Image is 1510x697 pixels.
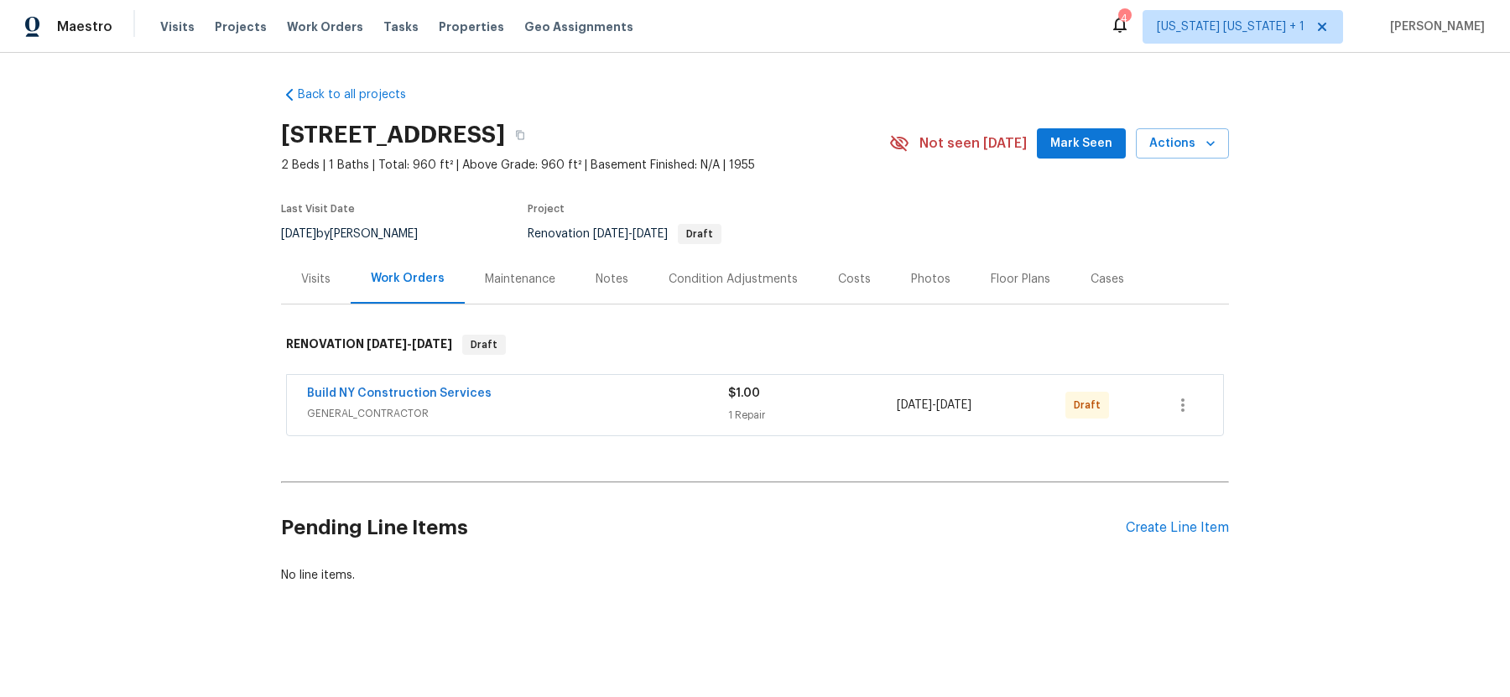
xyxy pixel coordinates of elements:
span: - [367,338,452,350]
span: - [897,397,971,414]
span: Tasks [383,21,419,33]
div: Visits [301,271,331,288]
div: Notes [596,271,628,288]
span: Mark Seen [1050,133,1112,154]
span: [DATE] [936,399,971,411]
span: [DATE] [897,399,932,411]
span: [DATE] [367,338,407,350]
div: Create Line Item [1126,520,1229,536]
h2: [STREET_ADDRESS] [281,127,505,143]
span: [US_STATE] [US_STATE] + 1 [1157,18,1304,35]
span: [DATE] [412,338,452,350]
span: [DATE] [593,228,628,240]
span: Maestro [57,18,112,35]
span: [PERSON_NAME] [1383,18,1485,35]
button: Actions [1136,128,1229,159]
span: [DATE] [633,228,668,240]
span: Renovation [528,228,721,240]
span: Actions [1149,133,1216,154]
div: by [PERSON_NAME] [281,224,438,244]
div: Condition Adjustments [669,271,798,288]
span: Draft [464,336,504,353]
button: Mark Seen [1037,128,1126,159]
span: $1.00 [728,388,760,399]
span: - [593,228,668,240]
div: 1 Repair [728,407,897,424]
div: Cases [1091,271,1124,288]
div: Photos [911,271,950,288]
div: Work Orders [371,270,445,287]
button: Copy Address [505,120,535,150]
h2: Pending Line Items [281,489,1126,567]
span: Last Visit Date [281,204,355,214]
span: Properties [439,18,504,35]
span: Visits [160,18,195,35]
span: Draft [679,229,720,239]
span: Work Orders [287,18,363,35]
div: Costs [838,271,871,288]
div: 4 [1118,10,1130,27]
div: RENOVATION [DATE]-[DATE]Draft [281,318,1229,372]
h6: RENOVATION [286,335,452,355]
div: Floor Plans [991,271,1050,288]
div: Maintenance [485,271,555,288]
a: Build NY Construction Services [307,388,492,399]
span: Geo Assignments [524,18,633,35]
a: Back to all projects [281,86,442,103]
span: Draft [1074,397,1107,414]
span: Not seen [DATE] [919,135,1027,152]
span: Project [528,204,565,214]
span: [DATE] [281,228,316,240]
span: GENERAL_CONTRACTOR [307,405,728,422]
span: Projects [215,18,267,35]
div: No line items. [281,567,1229,584]
span: 2 Beds | 1 Baths | Total: 960 ft² | Above Grade: 960 ft² | Basement Finished: N/A | 1955 [281,157,889,174]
